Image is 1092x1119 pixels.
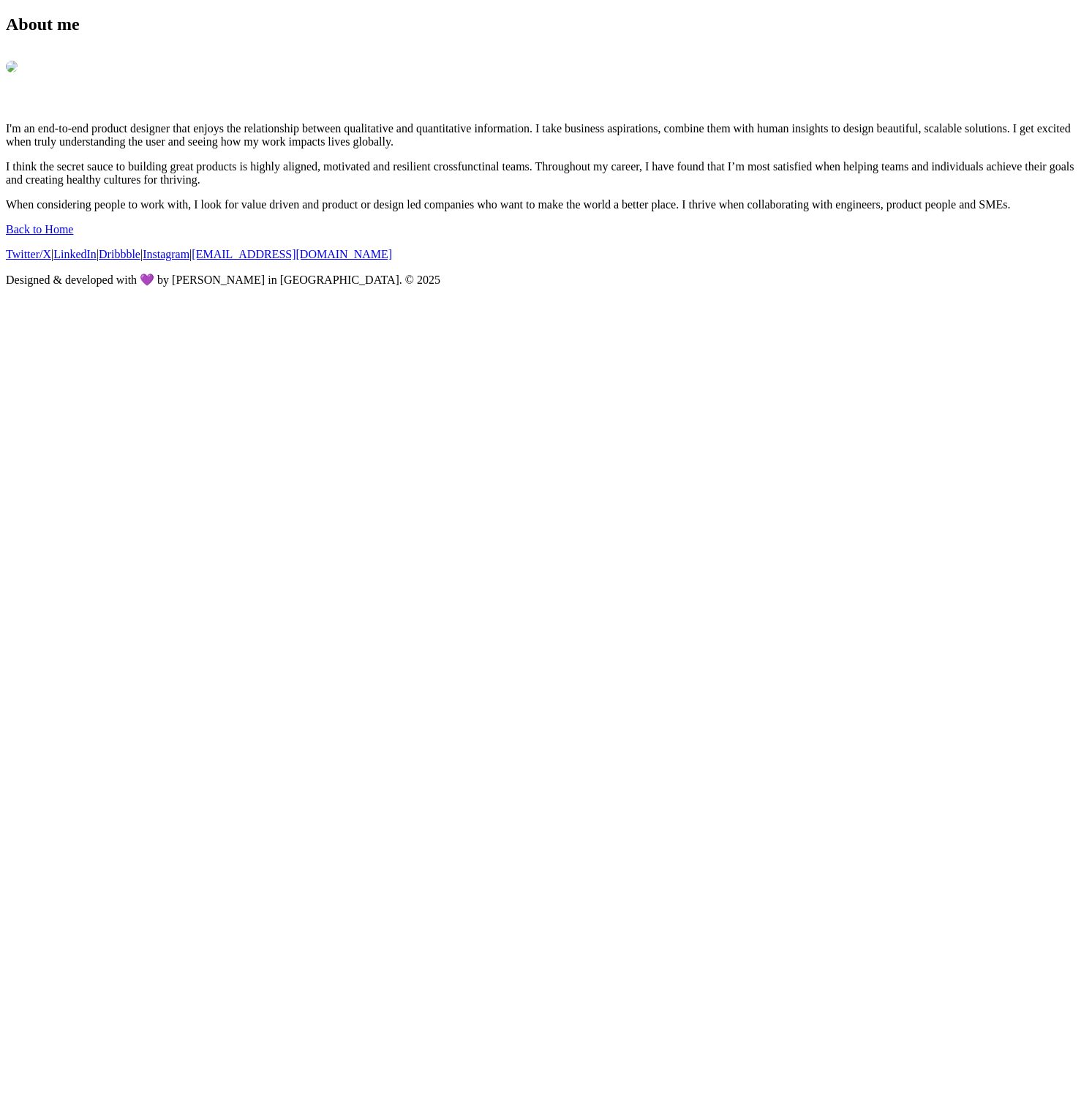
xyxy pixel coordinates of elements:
img: aboutme_image_desktop.png [6,61,18,72]
p: When considering people to work with, I look for value driven and product or design led companies... [6,198,1086,211]
p: Designed & developed with 💜 by [PERSON_NAME] in [GEOGRAPHIC_DATA]. © 2025 [6,273,1086,287]
p: I think the secret sauce to building great products is highly aligned, motivated and resilient cr... [6,160,1086,186]
a: LinkedIn [53,248,97,260]
a: Twitter/X [6,248,51,260]
a: Back to Home [6,223,73,236]
h1: About me [6,15,1086,34]
a: [EMAIL_ADDRESS][DOMAIN_NAME] [192,248,392,260]
p: I'm an end-to-end product designer that enjoys the relationship between qualitative and quantitat... [6,122,1086,148]
a: Dribbble [99,248,140,260]
a: Instagram [143,248,189,260]
p: | | | | [6,248,1086,261]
